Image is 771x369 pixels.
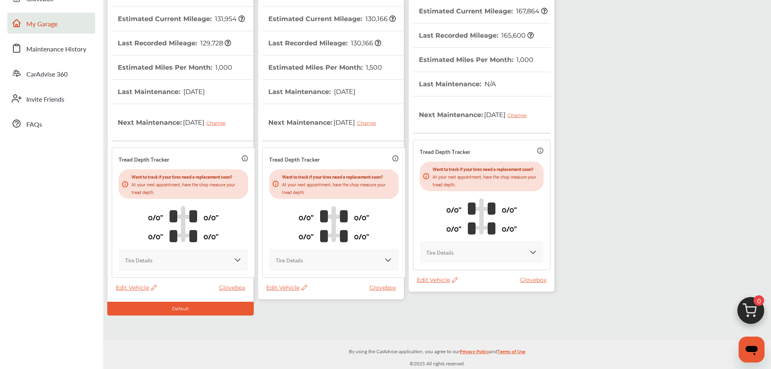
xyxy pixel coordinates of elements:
[119,154,169,164] p: Tread Depth Tracker
[483,105,533,125] span: [DATE]
[299,230,314,242] p: 0/0"
[515,56,533,64] span: 1,000
[468,198,495,235] img: tire_track_logo.b900bcbc.svg
[276,255,303,264] p: Tire Details
[26,94,64,105] span: Invite Friends
[7,88,95,109] a: Invite Friends
[332,112,382,132] span: [DATE]
[502,203,517,215] p: 0/0"
[500,32,534,39] span: 165,600
[268,104,382,141] th: Next Maintenance :
[103,347,771,355] p: By using the CarAdvise application, you agree to our and
[460,347,489,359] a: Privacy Policy
[446,222,461,235] p: 0/0"
[7,113,95,134] a: FAQs
[520,276,550,284] a: Glovebox
[419,48,533,72] th: Estimated Miles Per Month :
[299,211,314,223] p: 0/0"
[107,302,254,316] div: Default
[182,112,232,132] span: [DATE]
[118,31,231,55] th: Last Recorded Mileage :
[350,39,381,47] span: 130,166
[170,206,197,242] img: tire_track_logo.b900bcbc.svg
[515,7,548,15] span: 167,864
[268,55,382,79] th: Estimated Miles Per Month :
[731,293,770,332] img: cart_icon.3d0951e8.svg
[508,112,531,118] div: Change
[132,173,245,180] p: Want to track if your tires need a replacement soon?
[419,96,533,133] th: Next Maintenance :
[26,119,42,130] span: FAQs
[483,80,496,88] span: N/A
[282,180,395,196] p: At your next appointment, have the shop measure your tread depth.
[182,88,205,96] span: [DATE]
[7,38,95,59] a: Maintenance History
[354,211,369,223] p: 0/0"
[269,154,320,164] p: Tread Depth Tracker
[497,347,525,359] a: Terms of Use
[370,284,400,291] a: Glovebox
[26,44,86,55] span: Maintenance History
[419,72,496,96] th: Last Maintenance :
[148,211,163,223] p: 0/0"
[268,7,396,31] th: Estimated Current Mileage :
[420,147,470,156] p: Tread Depth Tracker
[132,180,245,196] p: At your next appointment, have the shop measure your tread depth.
[282,173,395,180] p: Want to track if your tires need a replacement soon?
[384,256,392,264] img: KOKaJQAAAABJRU5ErkJggg==
[116,284,157,291] span: Edit Vehicle
[118,55,232,79] th: Estimated Miles Per Month :
[433,165,540,173] p: Want to track if your tires need a replacement soon?
[199,39,231,47] span: 129,728
[118,7,245,31] th: Estimated Current Mileage :
[266,284,307,291] span: Edit Vehicle
[103,340,771,369] div: © 2025 All rights reserved.
[426,247,454,257] p: Tire Details
[206,120,229,126] div: Change
[446,203,461,215] p: 0/0"
[118,80,205,104] th: Last Maintenance :
[214,64,232,71] span: 1,000
[365,64,382,71] span: 1,500
[7,63,95,84] a: CarAdvise 360
[502,222,517,235] p: 0/0"
[268,31,381,55] th: Last Recorded Mileage :
[529,248,537,256] img: KOKaJQAAAABJRU5ErkJggg==
[364,15,396,23] span: 130,166
[148,230,163,242] p: 0/0"
[357,120,380,126] div: Change
[333,88,355,96] span: [DATE]
[118,104,232,141] th: Next Maintenance :
[754,295,764,306] span: 0
[234,256,242,264] img: KOKaJQAAAABJRU5ErkJggg==
[433,173,540,188] p: At your next appointment, have the shop measure your tread depth.
[125,255,153,264] p: Tire Details
[219,284,249,291] a: Glovebox
[204,230,219,242] p: 0/0"
[204,211,219,223] p: 0/0"
[26,69,68,80] span: CarAdvise 360
[354,230,369,242] p: 0/0"
[26,19,57,30] span: My Garage
[7,13,95,34] a: My Garage
[268,80,355,104] th: Last Maintenance :
[417,276,458,284] span: Edit Vehicle
[320,206,348,242] img: tire_track_logo.b900bcbc.svg
[419,23,534,47] th: Last Recorded Mileage :
[214,15,245,23] span: 131,954
[739,337,765,363] iframe: Button to launch messaging window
